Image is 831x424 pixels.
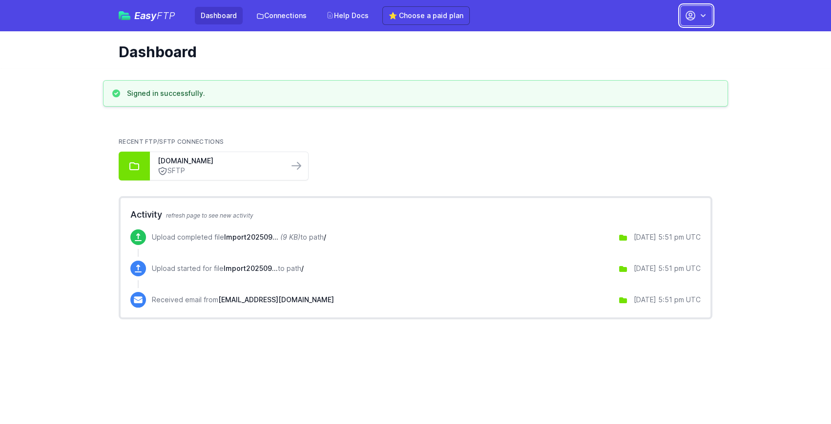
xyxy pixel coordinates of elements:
h2: Activity [130,208,701,222]
a: Help Docs [320,7,374,24]
div: [DATE] 5:51 pm UTC [634,232,701,242]
div: [DATE] 5:51 pm UTC [634,295,701,305]
img: easyftp_logo.png [119,11,130,20]
a: Dashboard [195,7,243,24]
h3: Signed in successfully. [127,89,205,98]
span: Easy [134,11,175,21]
span: refresh page to see new activity [166,212,253,219]
a: SFTP [158,166,281,176]
a: [DOMAIN_NAME] [158,156,281,166]
span: / [324,233,326,241]
span: Import20250919.xlsx [224,264,278,272]
h2: Recent FTP/SFTP Connections [119,138,712,146]
iframe: Drift Widget Chat Controller [782,375,819,412]
a: ⭐ Choose a paid plan [382,6,470,25]
p: Upload started for file to path [152,264,304,273]
i: (9 KB) [280,233,300,241]
span: Import20250919.xlsx [224,233,278,241]
span: / [301,264,304,272]
div: [DATE] 5:51 pm UTC [634,264,701,273]
h1: Dashboard [119,43,705,61]
span: FTP [157,10,175,22]
span: [EMAIL_ADDRESS][DOMAIN_NAME] [218,295,334,304]
a: Connections [250,7,312,24]
p: Received email from [152,295,334,305]
p: Upload completed file to path [152,232,326,242]
a: EasyFTP [119,11,175,21]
